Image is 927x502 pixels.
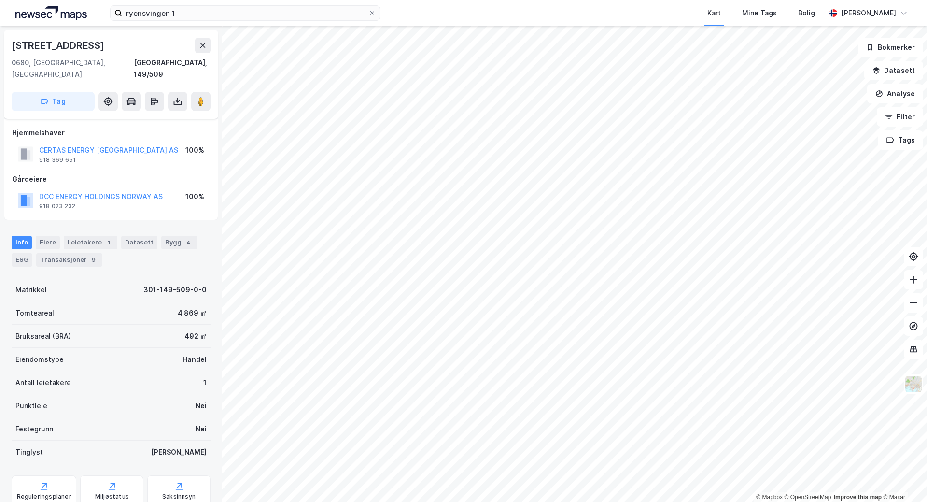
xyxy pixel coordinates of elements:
[12,38,106,53] div: [STREET_ADDRESS]
[798,7,815,19] div: Bolig
[89,255,98,265] div: 9
[196,400,207,412] div: Nei
[36,236,60,249] div: Eiere
[834,494,882,501] a: Improve this map
[134,57,211,80] div: [GEOGRAPHIC_DATA], 149/509
[12,173,210,185] div: Gårdeiere
[877,107,923,127] button: Filter
[161,236,197,249] div: Bygg
[39,202,75,210] div: 918 023 232
[841,7,896,19] div: [PERSON_NAME]
[15,354,64,365] div: Eiendomstype
[178,307,207,319] div: 4 869 ㎡
[707,7,721,19] div: Kart
[15,377,71,388] div: Antall leietakere
[15,423,53,435] div: Festegrunn
[64,236,117,249] div: Leietakere
[879,456,927,502] div: Kontrollprogram for chat
[183,238,193,247] div: 4
[203,377,207,388] div: 1
[15,446,43,458] div: Tinglyst
[183,354,207,365] div: Handel
[185,191,204,202] div: 100%
[904,375,923,393] img: Z
[12,236,32,249] div: Info
[756,494,783,501] a: Mapbox
[17,493,71,501] div: Reguleringsplaner
[15,400,47,412] div: Punktleie
[864,61,923,80] button: Datasett
[785,494,831,501] a: OpenStreetMap
[12,253,32,267] div: ESG
[162,493,196,501] div: Saksinnsyn
[184,330,207,342] div: 492 ㎡
[39,156,76,164] div: 918 369 651
[143,284,207,296] div: 301-149-509-0-0
[36,253,102,267] div: Transaksjoner
[185,144,204,156] div: 100%
[15,307,54,319] div: Tomteareal
[15,6,87,20] img: logo.a4113a55bc3d86da70a041830d287a7e.svg
[151,446,207,458] div: [PERSON_NAME]
[95,493,129,501] div: Miljøstatus
[858,38,923,57] button: Bokmerker
[15,330,71,342] div: Bruksareal (BRA)
[878,130,923,150] button: Tags
[12,127,210,139] div: Hjemmelshaver
[742,7,777,19] div: Mine Tags
[104,238,113,247] div: 1
[15,284,47,296] div: Matrikkel
[121,236,157,249] div: Datasett
[12,92,95,111] button: Tag
[879,456,927,502] iframe: Chat Widget
[867,84,923,103] button: Analyse
[122,6,368,20] input: Søk på adresse, matrikkel, gårdeiere, leietakere eller personer
[12,57,134,80] div: 0680, [GEOGRAPHIC_DATA], [GEOGRAPHIC_DATA]
[196,423,207,435] div: Nei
